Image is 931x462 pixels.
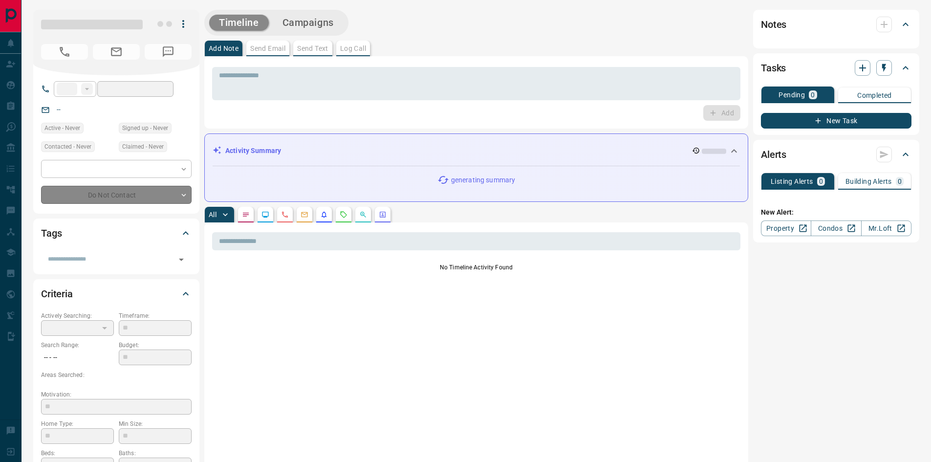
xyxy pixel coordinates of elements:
[119,449,192,458] p: Baths:
[273,15,344,31] button: Campaigns
[122,123,168,133] span: Signed up - Never
[761,113,911,129] button: New Task
[761,13,911,36] div: Notes
[845,178,892,185] p: Building Alerts
[761,17,786,32] h2: Notes
[761,220,811,236] a: Property
[242,211,250,219] svg: Notes
[41,44,88,60] span: No Number
[41,311,114,320] p: Actively Searching:
[41,371,192,379] p: Areas Searched:
[857,92,892,99] p: Completed
[41,186,192,204] div: Do Not Contact
[41,341,114,350] p: Search Range:
[119,311,192,320] p: Timeframe:
[44,142,91,152] span: Contacted - Never
[281,211,289,219] svg: Calls
[57,106,61,113] a: --
[44,123,80,133] span: Active - Never
[41,419,114,428] p: Home Type:
[41,390,192,399] p: Motivation:
[122,142,164,152] span: Claimed - Never
[41,350,114,366] p: -- - --
[145,44,192,60] span: No Number
[301,211,308,219] svg: Emails
[761,56,911,80] div: Tasks
[93,44,140,60] span: No Email
[771,178,813,185] p: Listing Alerts
[359,211,367,219] svg: Opportunities
[261,211,269,219] svg: Lead Browsing Activity
[41,221,192,245] div: Tags
[41,449,114,458] p: Beds:
[209,45,238,52] p: Add Note
[861,220,911,236] a: Mr.Loft
[119,419,192,428] p: Min Size:
[761,207,911,218] p: New Alert:
[811,91,815,98] p: 0
[41,282,192,306] div: Criteria
[212,263,740,272] p: No Timeline Activity Found
[213,142,740,160] div: Activity Summary
[41,286,73,302] h2: Criteria
[225,146,281,156] p: Activity Summary
[320,211,328,219] svg: Listing Alerts
[209,211,217,218] p: All
[779,91,805,98] p: Pending
[761,60,786,76] h2: Tasks
[174,253,188,266] button: Open
[209,15,269,31] button: Timeline
[761,143,911,166] div: Alerts
[819,178,823,185] p: 0
[451,175,515,185] p: generating summary
[119,341,192,350] p: Budget:
[41,225,62,241] h2: Tags
[379,211,387,219] svg: Agent Actions
[761,147,786,162] h2: Alerts
[898,178,902,185] p: 0
[340,211,347,219] svg: Requests
[811,220,861,236] a: Condos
